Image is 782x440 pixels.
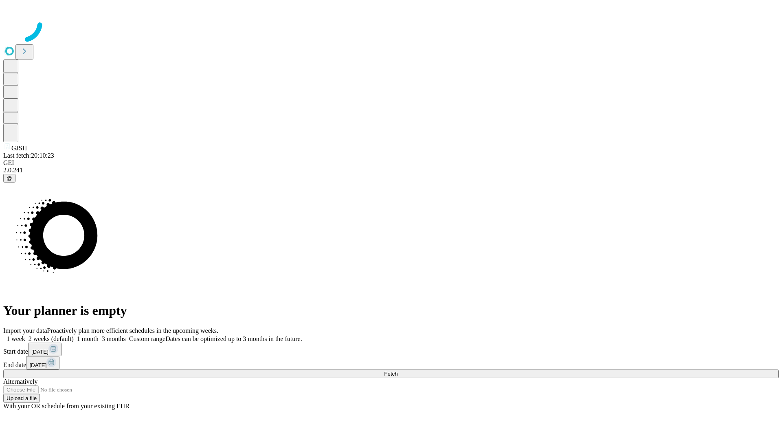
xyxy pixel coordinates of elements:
[28,343,62,356] button: [DATE]
[3,174,15,183] button: @
[29,335,74,342] span: 2 weeks (default)
[77,335,99,342] span: 1 month
[3,378,37,385] span: Alternatively
[3,403,130,409] span: With your OR schedule from your existing EHR
[165,335,302,342] span: Dates can be optimized up to 3 months in the future.
[7,175,12,181] span: @
[26,356,59,370] button: [DATE]
[3,343,779,356] div: Start date
[7,335,25,342] span: 1 week
[3,167,779,174] div: 2.0.241
[31,349,48,355] span: [DATE]
[3,370,779,378] button: Fetch
[11,145,27,152] span: GJSH
[129,335,165,342] span: Custom range
[29,362,46,368] span: [DATE]
[102,335,126,342] span: 3 months
[3,303,779,318] h1: Your planner is empty
[3,327,47,334] span: Import your data
[3,159,779,167] div: GEI
[47,327,218,334] span: Proactively plan more efficient schedules in the upcoming weeks.
[3,394,40,403] button: Upload a file
[3,152,54,159] span: Last fetch: 20:10:23
[3,356,779,370] div: End date
[384,371,398,377] span: Fetch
